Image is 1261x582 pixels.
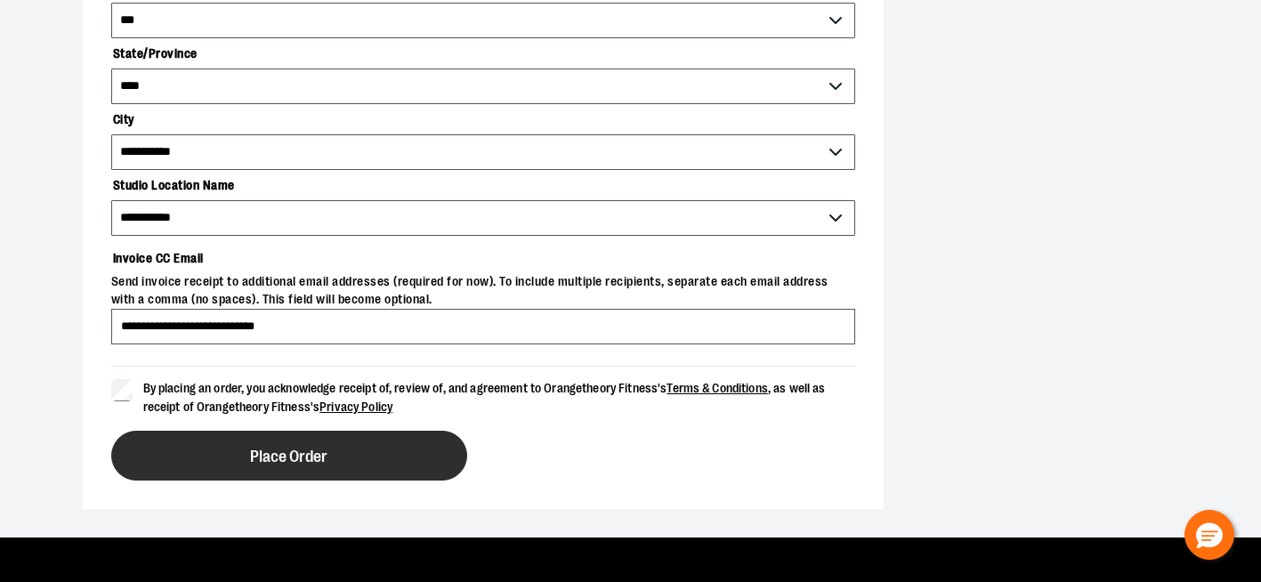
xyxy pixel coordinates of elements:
[143,381,826,414] span: By placing an order, you acknowledge receipt of, review of, and agreement to Orangetheory Fitness...
[319,400,392,414] a: Privacy Policy
[111,170,855,200] label: Studio Location Name
[1184,510,1234,560] button: Hello, have a question? Let’s chat.
[111,38,855,69] label: State/Province
[111,273,855,309] span: Send invoice receipt to additional email addresses (required for now). To include multiple recipi...
[111,243,855,273] label: Invoice CC Email
[111,104,855,134] label: City
[250,449,327,465] span: Place Order
[111,431,467,481] button: Place Order
[667,381,768,395] a: Terms & Conditions
[111,379,133,400] input: By placing an order, you acknowledge receipt of, review of, and agreement to Orangetheory Fitness...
